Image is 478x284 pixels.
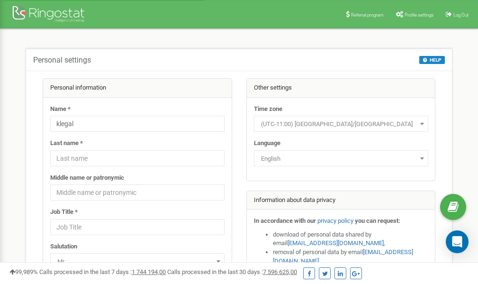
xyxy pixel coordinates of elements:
label: Job Title * [50,208,78,217]
u: 1 744 194,00 [132,268,166,275]
span: Log Out [453,12,469,18]
li: removal of personal data by email , [273,248,428,266]
span: (UTC-11:00) Pacific/Midway [254,116,428,132]
label: Language [254,139,280,148]
input: Name [50,116,225,132]
span: English [257,152,425,165]
label: Name * [50,105,71,114]
span: English [254,150,428,166]
span: Mr. [50,253,225,269]
a: [EMAIL_ADDRESS][DOMAIN_NAME] [288,239,384,247]
button: HELP [419,56,445,64]
span: Referral program [351,12,384,18]
a: privacy policy [317,217,353,224]
span: Mr. [54,255,221,268]
span: (UTC-11:00) Pacific/Midway [257,118,425,131]
div: Open Intercom Messenger [446,230,469,253]
label: Middle name or patronymic [50,174,124,183]
span: 99,989% [9,268,38,275]
div: Personal information [43,79,232,98]
input: Last name [50,150,225,166]
strong: In accordance with our [254,217,316,224]
span: Calls processed in the last 30 days : [167,268,297,275]
label: Time zone [254,105,282,114]
strong: you can request: [355,217,400,224]
label: Salutation [50,242,77,251]
span: Profile settings [405,12,433,18]
li: download of personal data shared by email , [273,230,428,248]
u: 7 596 625,00 [263,268,297,275]
div: Other settings [247,79,435,98]
input: Middle name or patronymic [50,184,225,201]
div: Information about data privacy [247,191,435,210]
input: Job Title [50,219,225,235]
span: Calls processed in the last 7 days : [39,268,166,275]
label: Last name * [50,139,83,148]
h5: Personal settings [33,56,91,64]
